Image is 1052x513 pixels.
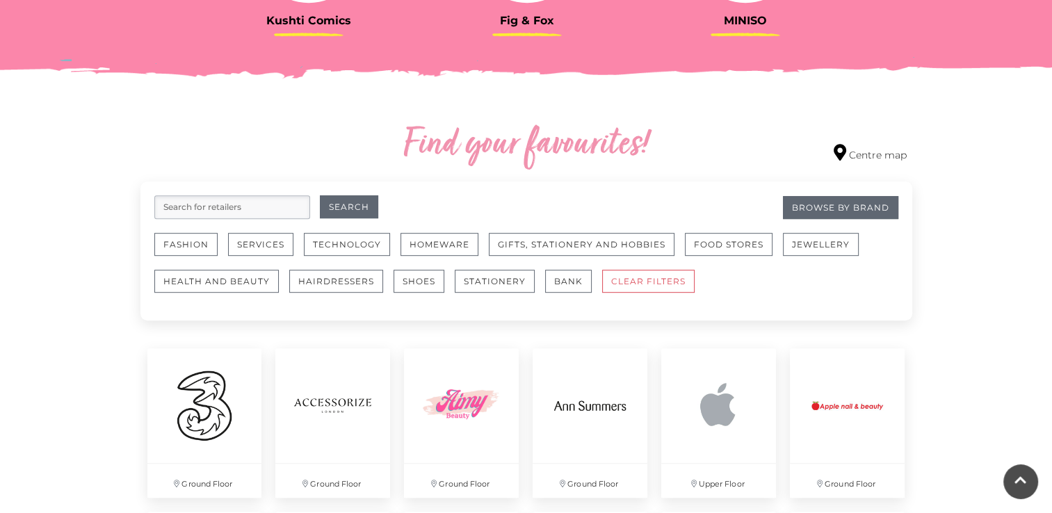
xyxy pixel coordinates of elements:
a: Services [228,233,304,270]
a: Jewellery [783,233,869,270]
button: Hairdressers [289,270,383,293]
button: Jewellery [783,233,859,256]
button: Stationery [455,270,535,293]
a: Centre map [834,144,907,163]
a: CLEAR FILTERS [602,270,705,307]
p: Ground Floor [404,464,519,498]
button: Bank [545,270,592,293]
a: Browse By Brand [783,196,898,219]
button: Search [320,195,378,218]
button: Shoes [394,270,444,293]
a: Fashion [154,233,228,270]
button: Fashion [154,233,218,256]
button: CLEAR FILTERS [602,270,695,293]
a: Ground Floor [397,341,526,505]
a: Health and Beauty [154,270,289,307]
p: Ground Floor [533,464,647,498]
h3: Kushti Comics [210,14,407,27]
a: Technology [304,233,400,270]
a: Stationery [455,270,545,307]
p: Ground Floor [147,464,262,498]
button: Services [228,233,293,256]
button: Homeware [400,233,478,256]
a: Ground Floor [140,341,269,505]
h3: MINISO [647,14,844,27]
button: Gifts, Stationery and Hobbies [489,233,674,256]
p: Upper Floor [661,464,776,498]
button: Health and Beauty [154,270,279,293]
a: Shoes [394,270,455,307]
a: Upper Floor [654,341,783,505]
a: Ground Floor [526,341,654,505]
input: Search for retailers [154,195,310,219]
button: Technology [304,233,390,256]
a: Homeware [400,233,489,270]
a: Gifts, Stationery and Hobbies [489,233,685,270]
a: Ground Floor [783,341,912,505]
h2: Find your favourites! [273,123,780,168]
h3: Fig & Fox [428,14,626,27]
a: Food Stores [685,233,783,270]
a: Ground Floor [268,341,397,505]
a: Hairdressers [289,270,394,307]
p: Ground Floor [790,464,905,498]
button: Food Stores [685,233,772,256]
p: Ground Floor [275,464,390,498]
a: Bank [545,270,602,307]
